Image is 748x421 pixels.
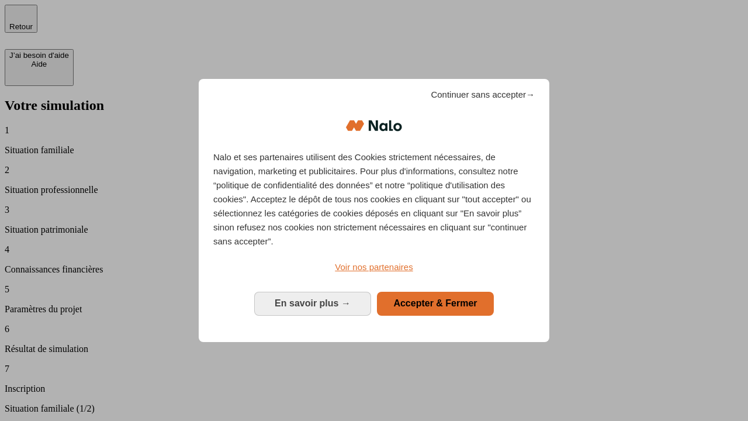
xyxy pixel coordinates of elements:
span: Continuer sans accepter→ [431,88,535,102]
button: Accepter & Fermer: Accepter notre traitement des données et fermer [377,292,494,315]
a: Voir nos partenaires [213,260,535,274]
p: Nalo et ses partenaires utilisent des Cookies strictement nécessaires, de navigation, marketing e... [213,150,535,249]
div: Bienvenue chez Nalo Gestion du consentement [199,79,549,341]
span: Voir nos partenaires [335,262,413,272]
button: En savoir plus: Configurer vos consentements [254,292,371,315]
span: En savoir plus → [275,298,351,308]
span: Accepter & Fermer [393,298,477,308]
img: Logo [346,108,402,143]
